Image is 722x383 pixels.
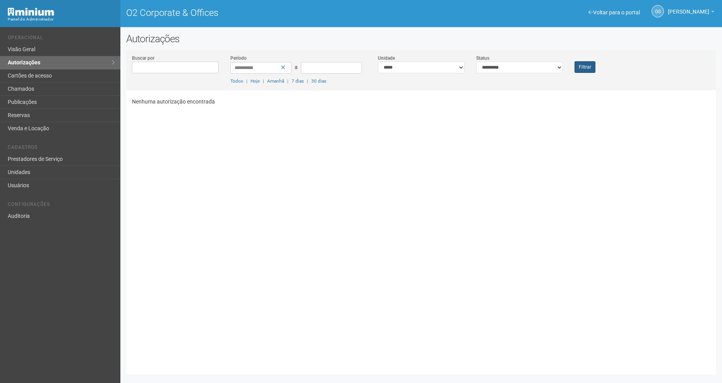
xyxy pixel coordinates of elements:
[230,78,243,84] a: Todos
[8,35,115,43] li: Operacional
[126,8,415,18] h1: O2 Corporate & Offices
[246,78,247,84] span: |
[476,55,489,62] label: Status
[668,10,714,16] a: [PERSON_NAME]
[311,78,326,84] a: 30 dias
[668,1,709,15] span: Gabriela Souza
[132,98,710,105] p: Nenhuma autorização encontrada
[8,145,115,153] li: Cadastros
[8,8,54,16] img: Minium
[588,9,640,16] a: Voltar para o portal
[267,78,284,84] a: Amanhã
[378,55,395,62] label: Unidade
[295,64,298,70] span: a
[8,202,115,210] li: Configurações
[263,78,264,84] span: |
[132,55,154,62] label: Buscar por
[287,78,288,84] span: |
[126,33,716,45] h2: Autorizações
[575,61,595,73] button: Filtrar
[652,5,664,17] a: GS
[8,16,115,23] div: Painel do Administrador
[292,78,304,84] a: 7 dias
[307,78,308,84] span: |
[230,55,247,62] label: Período
[250,78,260,84] a: Hoje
